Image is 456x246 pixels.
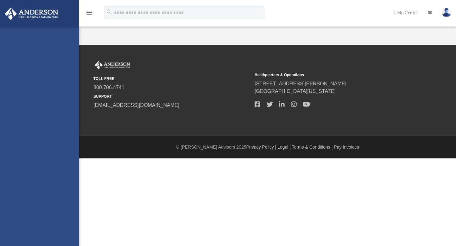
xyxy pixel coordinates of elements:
[79,144,456,151] div: © [PERSON_NAME] Advisors 2025
[255,81,346,86] a: [STREET_ADDRESS][PERSON_NAME]
[93,85,124,90] a: 800.706.4741
[255,89,336,94] a: [GEOGRAPHIC_DATA][US_STATE]
[106,9,113,15] i: search
[93,94,250,99] small: SUPPORT
[292,145,333,150] a: Terms & Conditions |
[246,145,276,150] a: Privacy Policy |
[442,8,451,17] img: User Pic
[334,145,359,150] a: Pay Invoices
[85,12,93,16] a: menu
[255,72,411,78] small: Headquarters & Operations
[277,145,291,150] a: Legal |
[93,102,179,108] a: [EMAIL_ADDRESS][DOMAIN_NAME]
[93,76,250,82] small: TOLL FREE
[3,8,60,20] img: Anderson Advisors Platinum Portal
[93,61,131,69] img: Anderson Advisors Platinum Portal
[85,9,93,16] i: menu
